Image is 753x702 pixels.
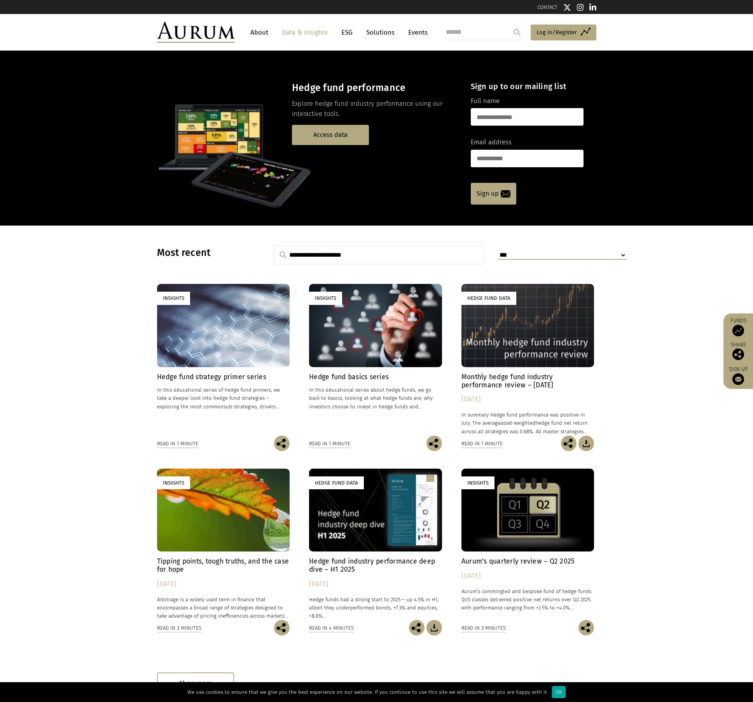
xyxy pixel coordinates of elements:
a: ESG [337,25,356,40]
img: email-icon [501,190,510,198]
a: About [246,25,272,40]
img: Download Article [426,620,442,635]
div: Hedge Fund Data [309,476,364,489]
div: Read in 3 minutes [461,624,506,632]
span: Log in/Register [536,28,577,37]
div: Share [727,342,749,360]
img: Twitter icon [563,4,571,11]
div: [DATE] [461,571,594,581]
a: Insights Hedge fund basics series In this educational series about hedge funds, we go back to bas... [309,284,442,435]
a: Events [404,25,428,40]
div: Read in 3 minutes [157,624,201,632]
span: asset-weighted [500,420,535,426]
h4: Hedge fund basics series [309,373,442,381]
label: Full name [471,96,500,106]
img: Access Funds [732,325,744,336]
img: Share this post [732,348,744,360]
a: Log in/Register [531,25,596,41]
span: sub-strategies [224,404,257,410]
p: Aurum’s commingled and bespoke fund of hedge funds $US classes delivered positive net returns ove... [461,587,594,612]
h4: Monthly hedge fund industry performance review – [DATE] [461,373,594,389]
h3: Hedge fund performance [292,82,457,94]
a: Insights Aurum’s quarterly review – Q2 2025 [DATE] Aurum’s commingled and bespoke fund of hedge f... [461,469,594,620]
img: Share this post [409,620,425,635]
h4: Hedge fund industry performance deep dive – H1 2025 [309,557,442,574]
h4: Aurum’s quarterly review – Q2 2025 [461,557,594,565]
div: Read in 1 minute [461,439,503,448]
img: Share this post [561,436,577,451]
a: CONTACT [537,4,557,10]
img: Share this post [274,436,290,451]
div: Insights [157,476,190,489]
div: Show more [157,672,234,694]
img: Linkedin icon [589,4,596,11]
p: Arbitrage is a widely used term in finance that encompasses a broad range of strategies designed ... [157,595,290,620]
p: In this educational series about hedge funds, we go back to basics, looking at what hedge funds a... [309,386,442,410]
img: Instagram icon [577,4,584,11]
div: [DATE] [461,394,594,405]
div: Insights [461,476,494,489]
img: Share this post [578,620,594,635]
a: Sign up [471,183,516,205]
a: Sign up [727,366,749,385]
a: Solutions [362,25,398,40]
p: In this educational series of hedge fund primers, we take a deeper look into hedge fund strategie... [157,386,290,410]
label: Email address [471,137,512,147]
h4: Hedge fund strategy primer series [157,373,290,381]
h3: Most recent [157,247,254,259]
a: Hedge Fund Data Hedge fund industry performance deep dive – H1 2025 [DATE] Hedge funds had a stro... [309,469,442,620]
a: Insights Hedge fund strategy primer series In this educational series of hedge fund primers, we t... [157,284,290,435]
p: Hedge funds had a strong start to 2025 – up 4.5% in H1, albeit they underperformed bonds, +7.3% a... [309,595,442,620]
h4: Tipping points, tough truths, and the case for hope [157,557,290,574]
div: Read in 1 minute [157,439,198,448]
img: search.svg [280,251,287,258]
a: Access data [292,125,369,145]
a: Insights Tipping points, tough truths, and the case for hope [DATE] Arbitrage is a widely used te... [157,469,290,620]
img: Sign up to our newsletter [732,373,744,385]
div: Insights [309,292,342,305]
p: Explore hedge fund industry performance using our interactive tools. [292,99,457,119]
img: Share this post [426,436,442,451]
img: Download Article [578,436,594,451]
a: Hedge Fund Data Monthly hedge fund industry performance review – [DATE] [DATE] In summary Hedge f... [461,284,594,435]
input: Submit [509,25,525,40]
a: Funds [727,317,749,336]
div: [DATE] [157,579,290,590]
h4: Sign up to our mailing list [471,82,584,91]
img: Share this post [274,620,290,635]
p: In summary Hedge fund performance was positive in July. The average hedge fund net return across ... [461,411,594,435]
div: Read in 4 minutes [309,624,354,632]
div: [DATE] [309,579,442,590]
div: Insights [157,292,190,305]
div: Read in 1 minute [309,439,350,448]
a: Data & Insights [278,25,332,40]
div: Hedge Fund Data [461,292,516,305]
img: Aurum [157,22,235,43]
div: Ok [552,686,566,698]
